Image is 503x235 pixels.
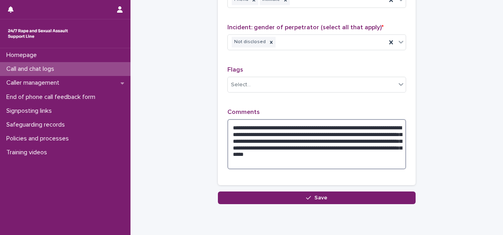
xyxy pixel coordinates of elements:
[227,24,384,30] span: Incident: gender of perpetrator (select all that apply)
[3,65,61,73] p: Call and chat logs
[314,195,327,201] span: Save
[227,66,243,73] span: Flags
[231,81,251,89] div: Select...
[232,37,267,47] div: Not disclosed
[3,79,66,87] p: Caller management
[3,51,43,59] p: Homepage
[3,93,102,101] p: End of phone call feedback form
[227,109,260,115] span: Comments
[3,149,53,156] p: Training videos
[6,26,70,42] img: rhQMoQhaT3yELyF149Cw
[3,121,71,129] p: Safeguarding records
[218,191,416,204] button: Save
[3,107,58,115] p: Signposting links
[3,135,75,142] p: Policies and processes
